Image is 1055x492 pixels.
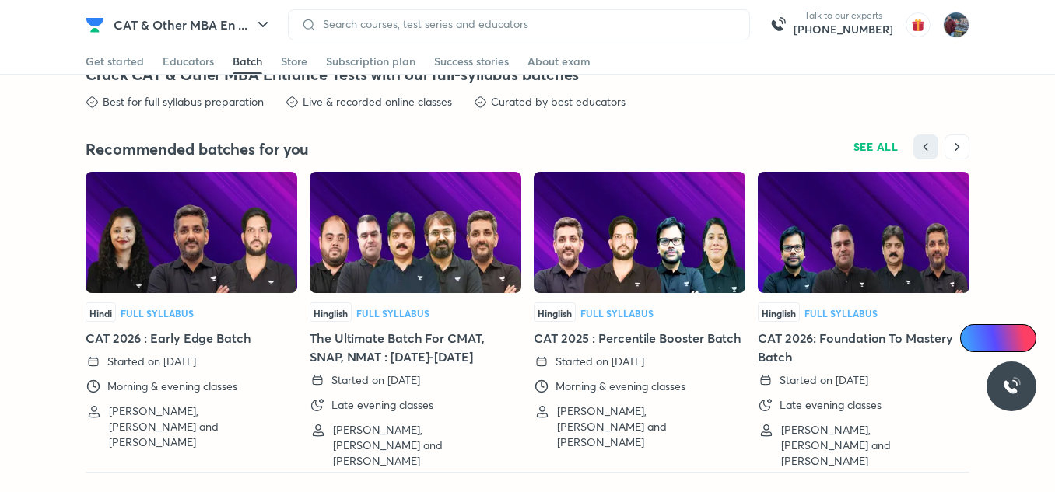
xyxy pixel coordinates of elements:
[86,54,144,69] div: Get started
[333,422,509,469] p: [PERSON_NAME], [PERSON_NAME] and [PERSON_NAME]
[281,54,307,69] div: Store
[86,49,144,74] a: Get started
[804,307,878,319] span: Full Syllabus
[86,139,527,159] h4: Recommended batches for you
[557,403,733,450] p: [PERSON_NAME], [PERSON_NAME] and [PERSON_NAME]
[163,49,214,74] a: Educators
[317,18,737,30] input: Search courses, test series and educators
[491,94,626,110] p: Curated by best educators
[104,9,282,40] button: CAT & Other MBA En ...
[556,379,685,394] p: Morning & evening classes
[326,49,415,74] a: Subscription plan
[556,354,644,369] p: Started on [DATE]
[86,329,297,347] h5: CAT 2026 : Early Edge Batch
[86,16,104,34] img: Company Logo
[303,94,452,110] p: Live & recorded online classes
[758,329,969,366] h5: CAT 2026: Foundation To Mastery Batch
[103,94,264,110] p: Best for full syllabus preparation
[121,307,194,319] span: Full Syllabus
[86,172,297,293] img: Thumbnail
[109,403,285,450] p: [PERSON_NAME], [PERSON_NAME] and [PERSON_NAME]
[781,422,957,469] p: [PERSON_NAME], [PERSON_NAME] and [PERSON_NAME]
[969,332,982,344] img: Icon
[538,307,572,319] span: Hinglish
[331,397,433,413] p: Late evening classes
[326,54,415,69] div: Subscription plan
[233,54,262,69] div: Batch
[314,307,348,319] span: Hinglish
[86,65,969,85] h4: Crack CAT & Other MBA Entrance Tests with our full-syllabus batches
[107,379,237,394] p: Morning & evening classes
[986,332,1027,344] span: Ai Doubts
[356,307,429,319] span: Full Syllabus
[534,329,745,347] h5: CAT 2025 : Percentile Booster Batch
[310,172,521,293] img: Thumbnail
[758,172,969,293] img: Thumbnail
[527,49,591,74] a: About exam
[780,372,868,388] p: Started on [DATE]
[794,9,893,22] p: Talk to our experts
[844,134,908,159] button: SEE ALL
[281,49,307,74] a: Store
[534,172,745,293] img: Thumbnail
[331,372,420,388] p: Started on [DATE]
[794,22,893,37] a: [PHONE_NUMBER]
[1002,377,1021,396] img: ttu
[780,397,882,413] p: Late evening classes
[527,54,591,69] div: About exam
[762,9,794,40] img: call-us
[310,329,521,366] h5: The Ultimate Batch For CMAT, SNAP, NMAT : [DATE]-[DATE]
[163,54,214,69] div: Educators
[434,49,509,74] a: Success stories
[434,54,509,69] div: Success stories
[762,307,796,319] span: Hinglish
[233,49,262,74] a: Batch
[89,307,112,319] span: Hindi
[853,141,899,152] span: SEE ALL
[943,12,969,38] img: Prashant saluja
[960,324,1036,352] a: Ai Doubts
[107,354,196,369] p: Started on [DATE]
[906,12,931,37] img: avatar
[580,307,654,319] span: Full Syllabus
